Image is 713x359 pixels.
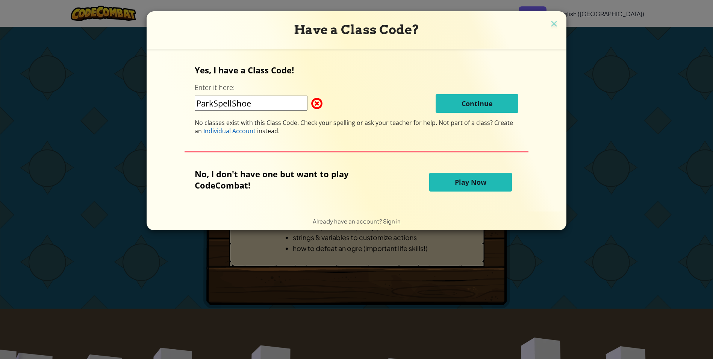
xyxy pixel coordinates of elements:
[549,19,559,30] img: close icon
[195,168,386,191] p: No, I don't have one but want to play CodeCombat!
[195,119,513,135] span: Not part of a class? Create an
[462,99,493,108] span: Continue
[436,94,518,113] button: Continue
[455,178,486,187] span: Play Now
[256,127,280,135] span: instead.
[195,64,519,76] p: Yes, I have a Class Code!
[429,173,512,192] button: Play Now
[195,119,439,127] span: No classes exist with this Class Code. Check your spelling or ask your teacher for help.
[383,218,401,225] a: Sign in
[313,218,383,225] span: Already have an account?
[195,83,235,92] label: Enter it here:
[203,127,256,135] span: Individual Account
[294,22,419,37] span: Have a Class Code?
